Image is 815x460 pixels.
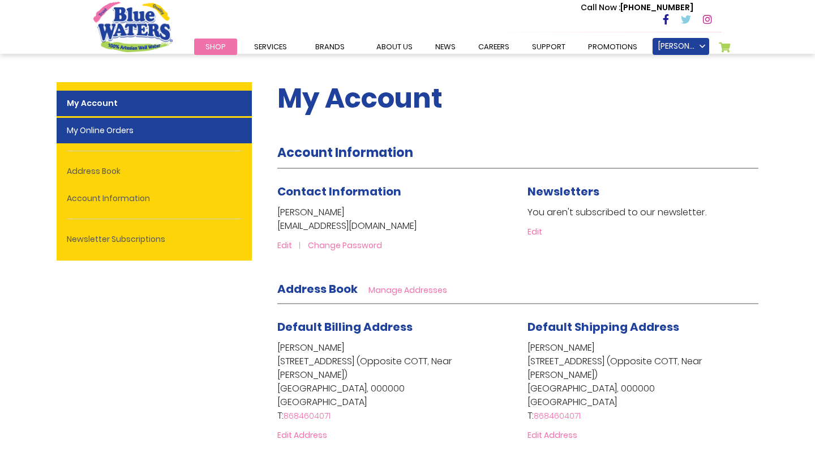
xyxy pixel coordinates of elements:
[534,410,581,421] a: 8684604071
[277,240,292,251] span: Edit
[368,284,447,296] a: Manage Addresses
[57,227,252,252] a: Newsletter Subscriptions
[277,281,358,297] strong: Address Book
[277,341,508,423] address: [PERSON_NAME] [STREET_ADDRESS] (Opposite COTT, Near [PERSON_NAME]) [GEOGRAPHIC_DATA], 000000 [GEO...
[527,429,577,441] a: Edit Address
[284,410,331,421] a: 8684604071
[315,41,345,52] span: Brands
[254,41,287,52] span: Services
[521,39,577,55] a: support
[277,429,327,441] a: Edit Address
[527,319,679,335] span: Default Shipping Address
[277,240,306,251] a: Edit
[205,41,226,52] span: Shop
[467,39,521,55] a: careers
[57,118,252,143] a: My Online Orders
[424,39,467,55] a: News
[277,79,443,117] span: My Account
[581,2,693,14] p: [PHONE_NUMBER]
[277,319,413,335] span: Default Billing Address
[365,39,424,55] a: about us
[527,341,758,423] address: [PERSON_NAME] [STREET_ADDRESS] (Opposite COTT, Near [PERSON_NAME]) [GEOGRAPHIC_DATA], 000000 [GEO...
[527,184,599,199] span: Newsletters
[277,184,401,199] span: Contact Information
[653,38,709,55] a: [PERSON_NAME]
[308,240,382,251] a: Change Password
[57,91,252,116] strong: My Account
[57,159,252,184] a: Address Book
[527,206,758,219] p: You aren't subscribed to our newsletter.
[57,186,252,211] a: Account Information
[581,2,620,13] span: Call Now :
[527,226,542,237] a: Edit
[277,144,413,161] strong: Account Information
[93,2,173,52] a: store logo
[277,206,508,233] p: [PERSON_NAME] [EMAIL_ADDRESS][DOMAIN_NAME]
[577,39,649,55] a: Promotions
